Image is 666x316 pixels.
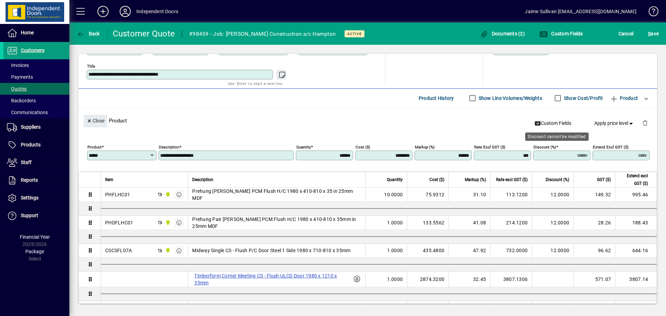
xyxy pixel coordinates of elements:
[159,144,179,149] mat-label: Description
[407,272,449,287] td: 2874.3200
[477,95,542,102] label: Show Line Volumes/Weights
[21,213,38,218] span: Support
[3,189,69,207] a: Settings
[449,216,490,230] td: 41.08
[3,24,69,42] a: Home
[538,27,585,40] button: Custom Fields
[21,195,39,200] span: Settings
[105,247,132,254] div: CSCSFL07A
[92,5,114,18] button: Add
[25,249,44,254] span: Package
[532,188,573,202] td: 12.0000
[449,301,490,315] td: 43.17
[189,28,336,40] div: #98459 - Job: [PERSON_NAME] Construction a/c Hampton
[114,5,136,18] button: Profile
[615,272,657,287] td: 3807.14
[7,62,29,68] span: Invoices
[573,272,615,287] td: 571.07
[597,176,611,183] span: GST ($)
[617,27,635,40] button: Cancel
[7,74,33,80] span: Payments
[21,124,41,130] span: Suppliers
[532,216,573,230] td: 12.0000
[87,144,102,149] mat-label: Product
[465,176,486,183] span: Markup (%)
[69,27,108,40] app-page-header-button: Back
[75,27,102,40] button: Back
[610,93,638,104] span: Product
[105,219,133,226] div: PHDFLHC01
[606,92,641,104] button: Product
[532,117,574,129] button: Custom Fields
[347,32,362,36] span: Active
[296,144,311,149] mat-label: Quantity
[84,115,107,127] button: Close
[495,247,528,254] div: 732.0000
[3,154,69,171] a: Staff
[136,6,178,17] div: Independent Doors
[449,272,490,287] td: 32.45
[3,172,69,189] a: Reports
[535,120,571,127] span: Custom Fields
[480,31,525,36] span: Documents (2)
[3,71,69,83] a: Payments
[387,276,403,283] span: 1.0000
[615,188,657,202] td: 995.46
[407,301,449,315] td: 25.2000
[525,133,589,141] div: Discount cannot be modified
[163,191,171,198] span: Timaru
[77,31,100,36] span: Back
[7,110,48,115] span: Communications
[192,216,361,230] span: Prehung Pair [PERSON_NAME] PCM Flush H/C 1980 x 410-810 x 35mm in 25mm MDF
[615,216,657,230] td: 188.43
[3,207,69,224] a: Support
[495,219,528,226] div: 214.1200
[384,191,403,198] span: 10.0000
[532,244,573,258] td: 12.0000
[620,172,648,187] span: Extend excl GST ($)
[563,95,603,102] label: Show Cost/Profit
[532,301,573,315] td: 12.0000
[82,117,109,123] app-page-header-button: Close
[449,188,490,202] td: 31.10
[573,244,615,258] td: 96.62
[615,301,657,315] td: 72.16
[3,106,69,118] a: Communications
[3,95,69,106] a: Backorders
[615,244,657,258] td: 644.16
[407,188,449,202] td: 75.9312
[78,108,657,133] div: Product
[637,115,654,131] button: Delete
[546,176,569,183] span: Discount (%)
[449,244,490,258] td: 47.92
[496,176,528,183] span: Rate excl GST ($)
[407,244,449,258] td: 435.4800
[21,142,41,147] span: Products
[387,176,403,183] span: Quantity
[415,144,435,149] mat-label: Markup (%)
[591,117,637,129] button: Apply price level
[192,272,353,287] label: Timberform Corner Meeting CS - Flush ULCD Door 1980 x 1210 x 35mm
[3,136,69,154] a: Products
[648,31,651,36] span: S
[228,79,282,87] mat-hint: Use 'Enter' to start a new line
[474,144,505,149] mat-label: Rate excl GST ($)
[192,176,213,183] span: Description
[387,219,403,226] span: 1.0000
[648,28,659,39] span: ave
[573,216,615,230] td: 28.26
[637,120,654,126] app-page-header-button: Delete
[21,48,44,53] span: Customers
[113,28,175,39] div: Customer Quote
[105,191,130,198] div: PHFLHC01
[533,144,556,149] mat-label: Discount (%)
[3,83,69,95] a: Quotes
[593,144,629,149] mat-label: Extend excl GST ($)
[21,160,32,165] span: Staff
[87,63,95,68] mat-label: Title
[163,247,171,254] span: Timaru
[7,86,27,92] span: Quotes
[419,93,454,104] span: Product History
[192,188,361,202] span: Prehung [PERSON_NAME] PCM Flush H/C 1980 x 410-810 x 35 in 25mm MDF
[192,247,350,254] span: Midway Single CS - Flush P/C Door Steel 1 Side 1980 x 710-810 x 35mm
